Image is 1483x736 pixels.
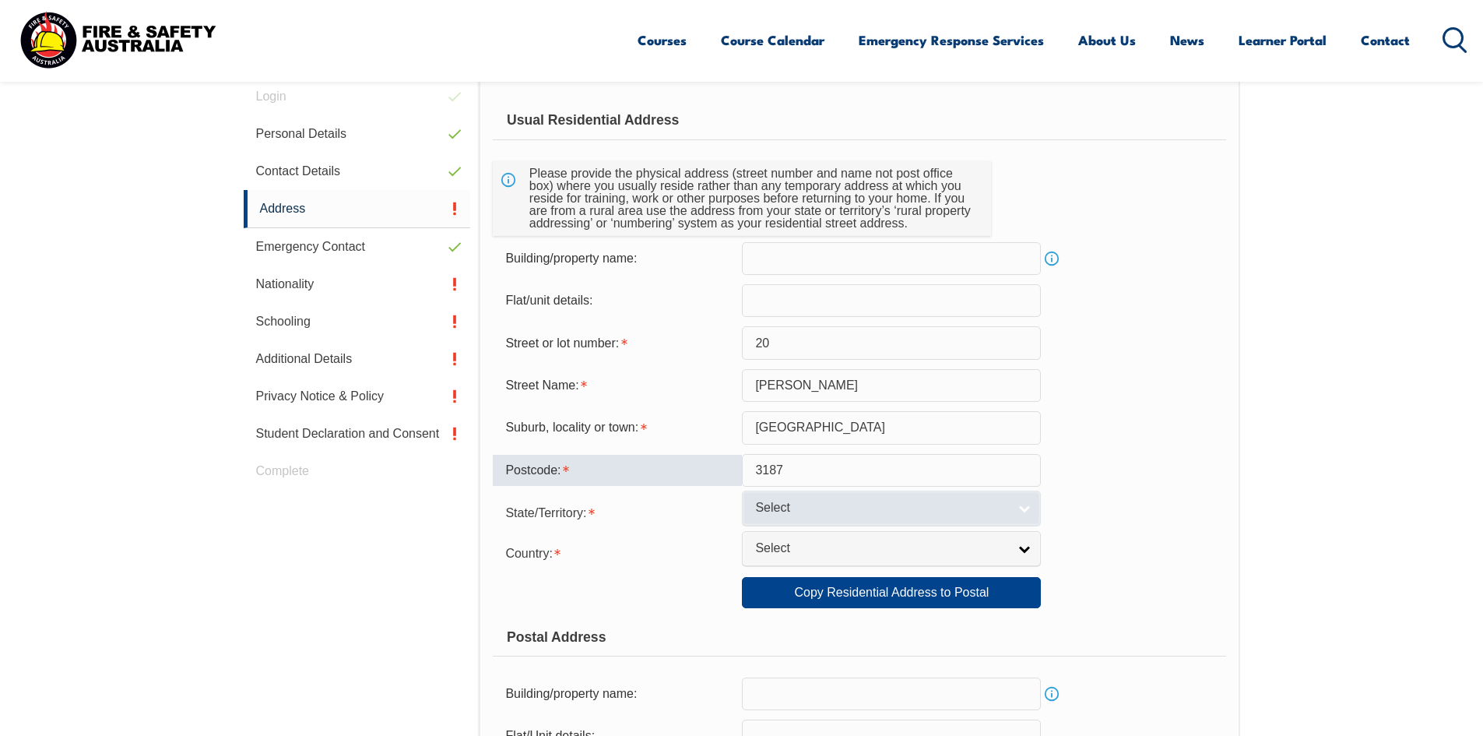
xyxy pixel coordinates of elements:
div: Building/property name: [493,244,742,273]
a: News [1170,19,1204,61]
a: Courses [638,19,687,61]
a: Emergency Contact [244,228,471,266]
span: Select [755,500,1007,516]
a: Student Declaration and Consent [244,415,471,453]
a: Personal Details [244,115,471,153]
div: Please provide the physical address (street number and name not post office box) where you usuall... [523,161,979,236]
a: Course Calendar [721,19,824,61]
div: Street or lot number is required. [493,328,742,357]
a: Nationality [244,266,471,303]
span: Country: [505,547,552,560]
a: Info [1041,683,1063,705]
span: Select [755,541,1007,557]
div: Usual Residential Address [493,101,1225,140]
a: Copy Residential Address to Postal [742,577,1041,608]
div: Postal Address [493,618,1225,657]
a: Schooling [244,303,471,340]
a: Learner Portal [1239,19,1327,61]
a: Additional Details [244,340,471,378]
a: Info [1041,248,1063,269]
div: Street Name is required. [493,371,742,400]
div: Flat/unit details: [493,286,742,315]
a: Privacy Notice & Policy [244,378,471,415]
div: Postcode is required. [493,455,742,486]
div: Suburb, locality or town is required. [493,413,742,442]
a: Contact Details [244,153,471,190]
a: Address [244,190,471,228]
div: State/Territory is required. [493,496,742,527]
a: About Us [1078,19,1136,61]
a: Emergency Response Services [859,19,1044,61]
div: Building/property name: [493,679,742,709]
span: State/Territory: [505,506,586,519]
div: Country is required. [493,537,742,568]
a: Contact [1361,19,1410,61]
